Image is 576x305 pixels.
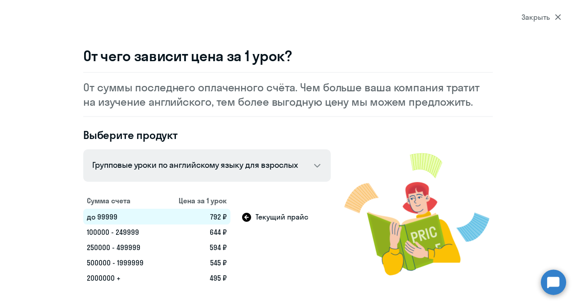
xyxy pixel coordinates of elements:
[162,193,230,209] th: Цена за 1 урок
[83,255,162,270] td: 500000 - 1999999
[83,240,162,255] td: 250000 - 499999
[83,209,162,224] td: до 99999
[83,224,162,240] td: 100000 - 249999
[162,224,230,240] td: 644 ₽
[230,209,331,224] td: Текущий прайс
[83,193,162,209] th: Сумма счета
[83,47,493,65] h3: От чего зависит цена за 1 урок?
[83,128,331,142] h4: Выберите продукт
[162,255,230,270] td: 545 ₽
[344,142,493,286] img: modal-image.png
[522,12,561,22] div: Закрыть
[83,270,162,286] td: 2000000 +
[162,209,230,224] td: 792 ₽
[162,270,230,286] td: 495 ₽
[83,80,493,109] p: От суммы последнего оплаченного счёта. Чем больше ваша компания тратит на изучение английского, т...
[162,240,230,255] td: 594 ₽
